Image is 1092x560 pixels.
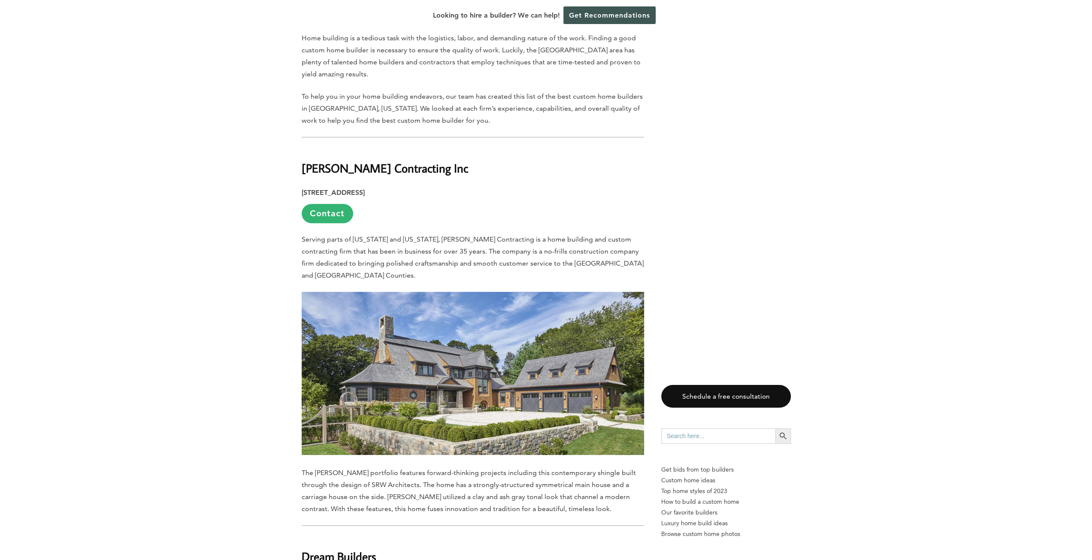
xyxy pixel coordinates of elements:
span: To help you in your home building endeavors, our team has created this list of the best custom ho... [302,92,643,124]
span: Serving parts of [US_STATE] and [US_STATE], [PERSON_NAME] Contracting is a home building and cust... [302,235,644,279]
span: The [PERSON_NAME] portfolio features forward-thinking projects including this contemporary shingl... [302,292,644,513]
a: Browse custom home photos [661,529,791,539]
a: Luxury home build ideas [661,518,791,529]
a: Our favorite builders [661,507,791,518]
a: Contact [302,204,353,223]
a: Top home styles of 2023 [661,486,791,496]
p: Get bids from top builders [661,464,791,475]
strong: [PERSON_NAME] Contracting Inc [302,160,468,176]
a: How to build a custom home [661,496,791,507]
span: Home building is a tedious task with the logistics, labor, and demanding nature of the work. Find... [302,34,641,78]
input: Search here... [661,428,775,444]
a: Custom home ideas [661,475,791,486]
iframe: Drift Widget Chat Controller [927,498,1082,550]
a: Get Recommendations [563,6,656,24]
a: Schedule a free consultation [661,385,791,408]
svg: Search [778,431,788,441]
strong: [STREET_ADDRESS] [302,188,365,197]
